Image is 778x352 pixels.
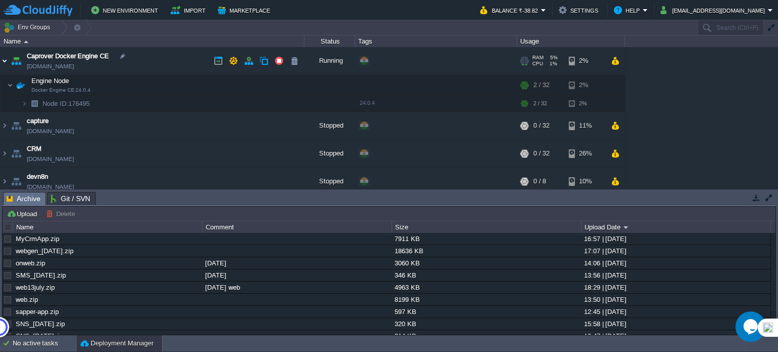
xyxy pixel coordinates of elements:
span: Node ID: [43,100,68,107]
a: webgen_[DATE].zip [16,247,73,255]
span: 1% [547,61,557,67]
div: Running [304,47,355,74]
button: Env Groups [4,20,54,34]
div: Name [1,35,304,47]
span: 176495 [42,99,91,108]
a: MyCrmApp.zip [16,235,59,243]
div: 2% [569,75,602,95]
span: devn8n [27,172,48,182]
a: onweb.zip [16,259,45,267]
button: Import [171,4,209,16]
button: New Environment [91,4,161,16]
iframe: chat widget [735,311,768,342]
div: Stopped [304,168,355,195]
span: RAM [532,55,543,61]
a: CRM [27,144,42,154]
div: 14:06 | [DATE] [581,257,770,269]
div: 18636 KB [392,245,580,257]
div: Comment [203,221,392,233]
button: Help [614,4,643,16]
div: 17:07 | [DATE] [581,245,770,257]
div: 26% [569,140,602,167]
div: Upload Date [582,221,770,233]
div: Stopped [304,112,355,139]
img: CloudJiffy [4,4,72,17]
span: CPU [532,61,543,67]
div: 0 / 32 [533,112,550,139]
div: 3060 KB [392,257,580,269]
button: Marketplace [218,4,273,16]
div: 0 / 32 [533,140,550,167]
div: 13:56 | [DATE] [581,269,770,281]
a: Engine NodeDocker Engine CE 24.0.4 [30,77,70,85]
a: web13july.zip [16,284,55,291]
a: [DOMAIN_NAME] [27,126,74,136]
div: Status [305,35,355,47]
img: AMDAwAAAACH5BAEAAAAALAAAAAABAAEAAAICRAEAOw== [1,47,9,74]
div: Name [14,221,202,233]
button: [EMAIL_ADDRESS][DOMAIN_NAME] [660,4,768,16]
div: 0 / 8 [533,168,546,195]
button: Delete [46,209,78,218]
a: Caprover Docker Engine CE [27,51,109,61]
div: [DATE] web [203,282,391,293]
div: [DATE] [203,257,391,269]
span: Archive [7,192,41,205]
img: AMDAwAAAACH5BAEAAAAALAAAAAABAAEAAAICRAEAOw== [1,112,9,139]
div: 13:50 | [DATE] [581,294,770,305]
img: AMDAwAAAACH5BAEAAAAALAAAAAABAAEAAAICRAEAOw== [9,47,23,74]
div: 15:58 | [DATE] [581,318,770,330]
img: AMDAwAAAACH5BAEAAAAALAAAAAABAAEAAAICRAEAOw== [9,112,23,139]
a: [DOMAIN_NAME] [27,182,74,192]
img: AMDAwAAAACH5BAEAAAAALAAAAAABAAEAAAICRAEAOw== [24,41,28,43]
div: 2 / 32 [533,96,547,111]
img: AMDAwAAAACH5BAEAAAAALAAAAAABAAEAAAICRAEAOw== [9,140,23,167]
a: SMS_[DATE].zip [16,271,66,279]
div: 16:47 | [DATE] [581,330,770,342]
div: 7911 KB [392,233,580,245]
div: Size [393,221,581,233]
div: 2% [569,47,602,74]
div: 16:57 | [DATE] [581,233,770,245]
div: 346 KB [392,269,580,281]
div: 314 KB [392,330,580,342]
div: 8199 KB [392,294,580,305]
button: Balance ₹-38.82 [480,4,541,16]
div: 2% [569,96,602,111]
a: Node ID:176495 [42,99,91,108]
img: AMDAwAAAACH5BAEAAAAALAAAAAABAAEAAAICRAEAOw== [27,96,42,111]
span: 5% [548,55,558,61]
a: capture [27,116,49,126]
button: Deployment Manager [81,338,153,348]
div: 4963 KB [392,282,580,293]
div: 11% [569,112,602,139]
img: AMDAwAAAACH5BAEAAAAALAAAAAABAAEAAAICRAEAOw== [1,168,9,195]
div: Usage [518,35,625,47]
div: 2 / 32 [533,75,550,95]
span: 24.0.4 [360,100,375,106]
button: Upload [7,209,40,218]
div: 320 KB [392,318,580,330]
a: SNS_[DATE].zip [16,320,65,328]
a: web.zip [16,296,38,303]
div: 10% [569,168,602,195]
a: sapper-app.zip [16,308,59,316]
a: [DOMAIN_NAME] [27,154,74,164]
div: Tags [356,35,517,47]
div: 18:29 | [DATE] [581,282,770,293]
span: Engine Node [30,76,70,85]
div: No active tasks [13,335,76,351]
div: [DATE] [203,269,391,281]
div: 12:45 | [DATE] [581,306,770,318]
img: AMDAwAAAACH5BAEAAAAALAAAAAABAAEAAAICRAEAOw== [7,75,13,95]
div: 597 KB [392,306,580,318]
img: AMDAwAAAACH5BAEAAAAALAAAAAABAAEAAAICRAEAOw== [21,96,27,111]
a: SNS_[DATE]zip [16,332,63,340]
span: Git / SVN [51,192,90,205]
img: AMDAwAAAACH5BAEAAAAALAAAAAABAAEAAAICRAEAOw== [1,140,9,167]
div: Stopped [304,140,355,167]
button: Settings [559,4,601,16]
